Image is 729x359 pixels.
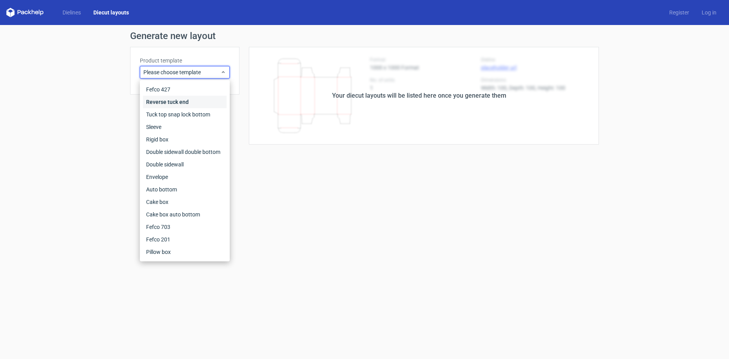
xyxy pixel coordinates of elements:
[143,96,227,108] div: Reverse tuck end
[143,171,227,183] div: Envelope
[143,233,227,246] div: Fefco 201
[332,91,506,100] div: Your diecut layouts will be listed here once you generate them
[663,9,695,16] a: Register
[143,121,227,133] div: Sleeve
[143,158,227,171] div: Double sidewall
[143,208,227,221] div: Cake box auto bottom
[695,9,723,16] a: Log in
[143,133,227,146] div: Rigid box
[143,68,220,76] span: Please choose template
[143,221,227,233] div: Fefco 703
[130,31,599,41] h1: Generate new layout
[143,108,227,121] div: Tuck top snap lock bottom
[143,83,227,96] div: Fefco 427
[143,246,227,258] div: Pillow box
[56,9,87,16] a: Dielines
[143,146,227,158] div: Double sidewall double bottom
[140,57,230,64] label: Product template
[143,196,227,208] div: Cake box
[143,183,227,196] div: Auto bottom
[87,9,135,16] a: Diecut layouts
